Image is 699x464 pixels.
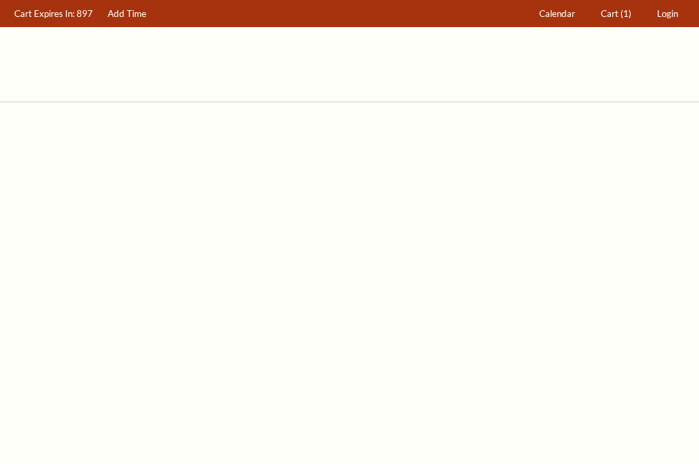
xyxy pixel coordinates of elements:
span: 897 [77,8,93,19]
span: Calendar [539,8,575,19]
a: Add Time [102,1,153,27]
a: Calendar [533,1,582,27]
span: (1) [620,8,631,19]
a: Login [651,1,685,27]
span: Cart [601,8,618,19]
span: Login [657,8,678,19]
a: Cart (1) [595,1,638,27]
span: Cart Expires In: [14,8,75,19]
